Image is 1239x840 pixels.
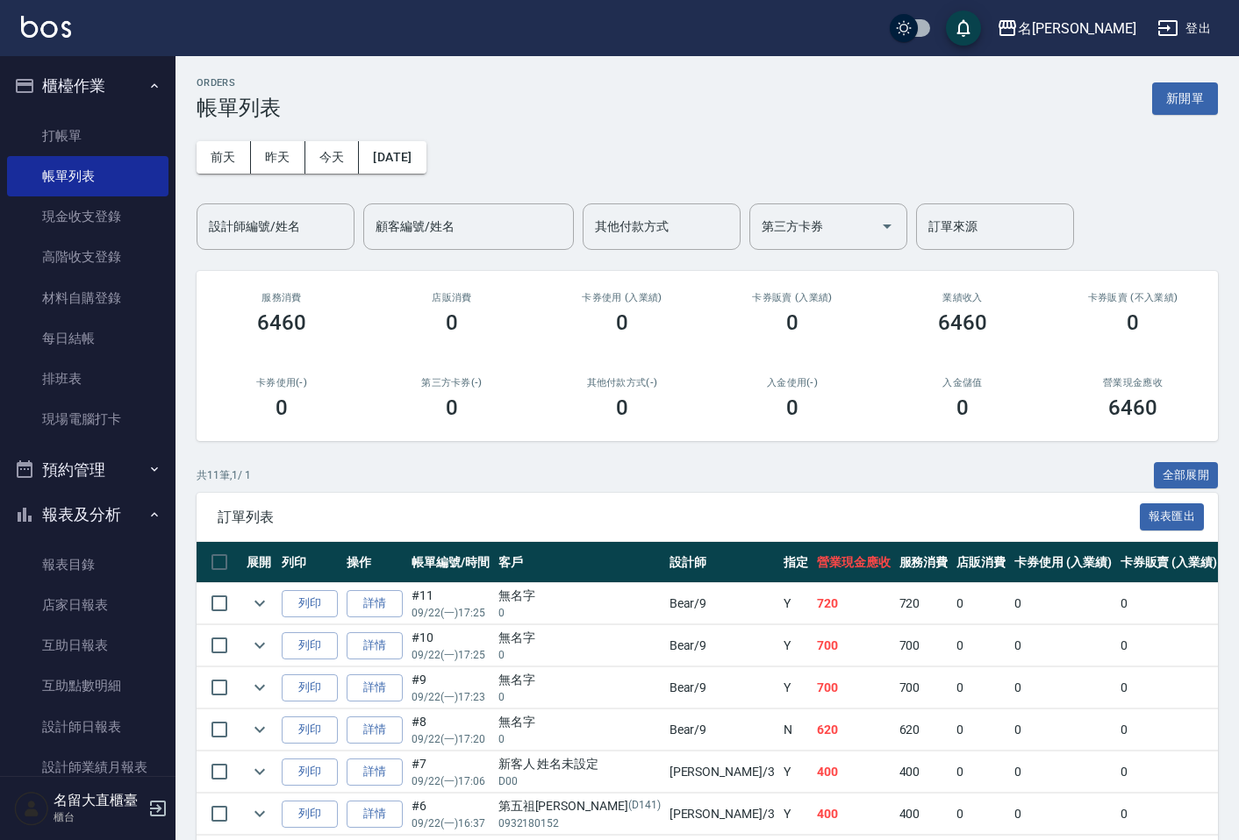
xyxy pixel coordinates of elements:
[728,377,856,388] h2: 入金使用(-)
[628,797,661,815] p: (D141)
[952,751,1010,793] td: 0
[1116,794,1222,835] td: 0
[665,751,779,793] td: [PERSON_NAME] /3
[1127,310,1139,335] h3: 0
[282,758,338,786] button: 列印
[407,625,494,666] td: #10
[895,667,953,708] td: 700
[1010,583,1116,624] td: 0
[412,647,490,663] p: 09/22 (一) 17:25
[558,377,686,388] h2: 其他付款方式(-)
[498,629,661,647] div: 無名字
[813,667,895,708] td: 700
[412,605,490,621] p: 09/22 (一) 17:25
[1152,89,1218,106] a: 新開單
[197,467,251,483] p: 共 11 筆, 1 / 1
[1150,12,1218,45] button: 登出
[1010,542,1116,583] th: 卡券使用 (入業績)
[665,583,779,624] td: Bear /9
[498,773,661,789] p: D00
[813,625,895,666] td: 700
[895,709,953,751] td: 620
[412,773,490,789] p: 09/22 (一) 17:06
[1116,625,1222,666] td: 0
[779,583,813,624] td: Y
[7,156,168,196] a: 帳單列表
[952,625,1010,666] td: 0
[1010,667,1116,708] td: 0
[498,755,661,773] div: 新客人 姓名未設定
[952,542,1010,583] th: 店販消費
[7,278,168,318] a: 材料自購登錄
[247,632,273,658] button: expand row
[218,292,346,303] h3: 服務消費
[779,667,813,708] td: Y
[407,667,494,708] td: #9
[1018,18,1136,39] div: 名[PERSON_NAME]
[813,583,895,624] td: 720
[282,716,338,744] button: 列印
[7,359,168,399] a: 排班表
[616,310,628,335] h3: 0
[786,310,799,335] h3: 0
[347,716,403,744] a: 詳情
[779,709,813,751] td: N
[218,509,1140,526] span: 訂單列表
[665,709,779,751] td: Bear /9
[813,709,895,751] td: 620
[946,11,981,46] button: save
[1152,82,1218,115] button: 新開單
[956,395,969,420] h3: 0
[7,237,168,277] a: 高階收支登錄
[407,794,494,835] td: #6
[899,292,1027,303] h2: 業績收入
[1116,751,1222,793] td: 0
[498,587,661,605] div: 無名字
[7,318,168,359] a: 每日結帳
[218,377,346,388] h2: 卡券使用(-)
[7,666,168,706] a: 互助點數明細
[1069,292,1197,303] h2: 卡券販賣 (不入業績)
[1116,709,1222,751] td: 0
[347,801,403,828] a: 詳情
[616,395,628,420] h3: 0
[498,731,661,747] p: 0
[247,590,273,616] button: expand row
[779,794,813,835] td: Y
[407,583,494,624] td: #11
[665,625,779,666] td: Bear /9
[779,625,813,666] td: Y
[277,542,342,583] th: 列印
[1116,583,1222,624] td: 0
[282,632,338,659] button: 列印
[494,542,665,583] th: 客戶
[342,542,407,583] th: 操作
[446,310,458,335] h3: 0
[7,447,168,493] button: 預約管理
[247,674,273,701] button: expand row
[952,583,1010,624] td: 0
[7,585,168,625] a: 店家日報表
[242,542,277,583] th: 展開
[446,395,458,420] h3: 0
[197,77,281,89] h2: ORDERS
[1116,542,1222,583] th: 卡券販賣 (入業績)
[1108,395,1157,420] h3: 6460
[498,605,661,621] p: 0
[498,815,661,831] p: 0932180152
[728,292,856,303] h2: 卡券販賣 (入業績)
[197,96,281,120] h3: 帳單列表
[247,758,273,785] button: expand row
[1010,794,1116,835] td: 0
[899,377,1027,388] h2: 入金儲值
[7,492,168,537] button: 報表及分析
[7,399,168,439] a: 現場電腦打卡
[251,141,305,174] button: 昨天
[347,758,403,786] a: 詳情
[873,212,901,240] button: Open
[1010,751,1116,793] td: 0
[1154,462,1219,489] button: 全部展開
[895,542,953,583] th: 服務消費
[498,797,661,815] div: 第五祖[PERSON_NAME]
[359,141,426,174] button: [DATE]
